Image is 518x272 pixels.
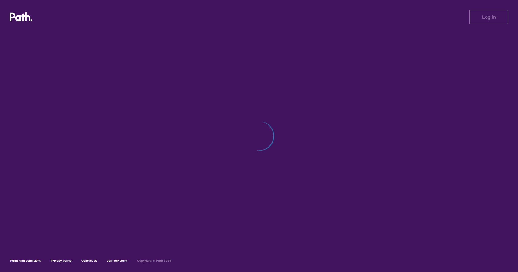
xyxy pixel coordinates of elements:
[10,259,41,263] a: Terms and conditions
[469,10,508,24] button: Log in
[137,259,171,263] h6: Copyright © Path 2018
[51,259,72,263] a: Privacy policy
[81,259,97,263] a: Contact Us
[107,259,127,263] a: Join our team
[482,14,496,20] span: Log in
